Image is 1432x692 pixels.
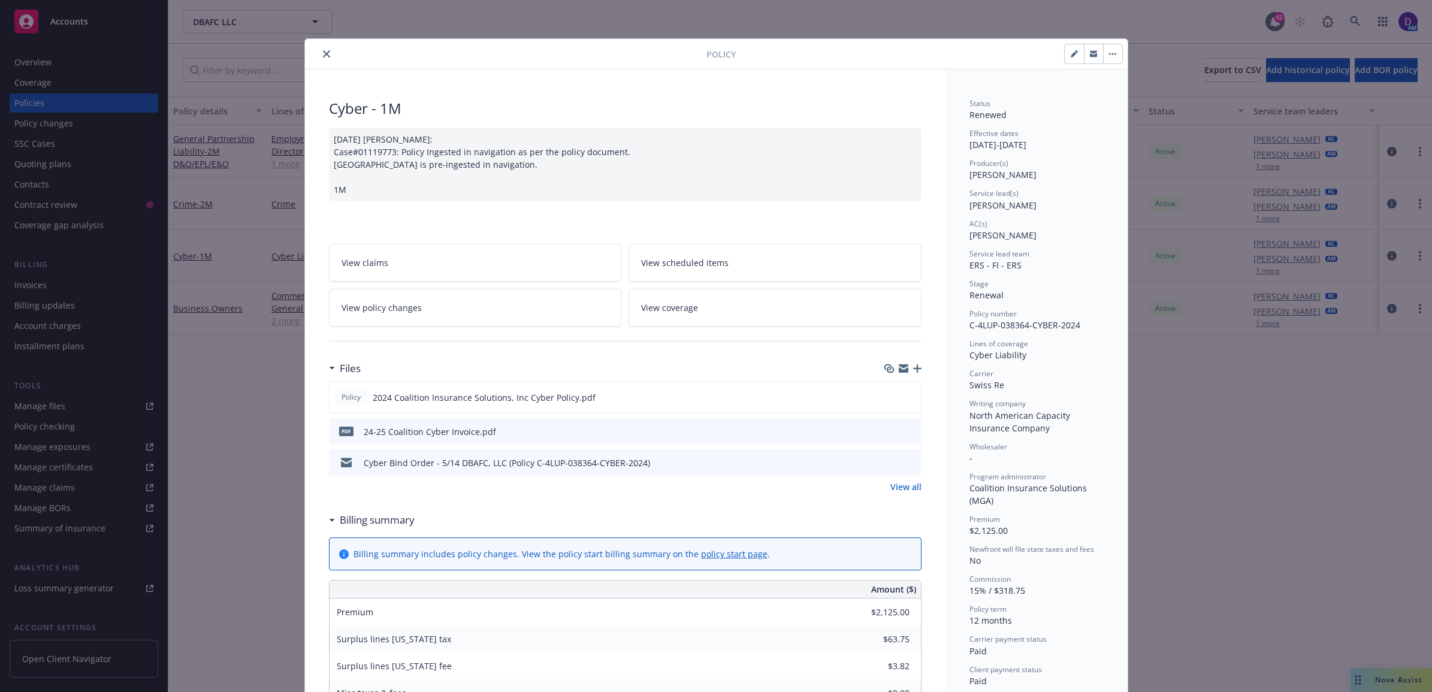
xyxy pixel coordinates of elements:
[969,398,1026,409] span: Writing company
[969,279,989,289] span: Stage
[969,472,1046,482] span: Program administrator
[364,425,496,438] div: 24-25 Coalition Cyber Invoice.pdf
[329,512,415,528] div: Billing summary
[871,583,916,596] span: Amount ($)
[969,574,1011,584] span: Commission
[329,244,622,282] a: View claims
[969,634,1047,644] span: Carrier payment status
[340,361,361,376] h3: Files
[329,98,922,119] div: Cyber - 1M
[969,259,1022,271] span: ERS - FI - ERS
[641,256,729,269] span: View scheduled items
[701,548,768,560] a: policy start page
[969,319,1080,331] span: C-4LUP-038364-CYBER-2024
[329,361,361,376] div: Files
[342,301,422,314] span: View policy changes
[629,244,922,282] a: View scheduled items
[969,615,1012,626] span: 12 months
[373,391,596,404] span: 2024 Coalition Insurance Solutions, Inc Cyber Policy.pdf
[969,544,1094,554] span: Newfront will file state taxes and fees
[342,256,388,269] span: View claims
[969,229,1037,241] span: [PERSON_NAME]
[969,219,987,229] span: AC(s)
[969,410,1073,434] span: North American Capacity Insurance Company
[890,481,922,493] a: View all
[969,604,1007,614] span: Policy term
[886,391,896,404] button: download file
[969,664,1042,675] span: Client payment status
[969,169,1037,180] span: [PERSON_NAME]
[354,548,770,560] div: Billing summary includes policy changes. View the policy start billing summary on the .
[969,368,993,379] span: Carrier
[969,158,1008,168] span: Producer(s)
[969,514,1000,524] span: Premium
[969,200,1037,211] span: [PERSON_NAME]
[969,452,972,464] span: -
[339,392,363,403] span: Policy
[319,47,334,61] button: close
[706,48,736,61] span: Policy
[969,555,981,566] span: No
[337,606,373,618] span: Premium
[969,585,1025,596] span: 15% / $318.75
[969,98,990,108] span: Status
[887,425,896,438] button: download file
[969,289,1004,301] span: Renewal
[337,660,452,672] span: Surplus lines [US_STATE] fee
[969,349,1104,361] div: Cyber Liability
[969,675,987,687] span: Paid
[969,442,1007,452] span: Wholesaler
[887,457,896,469] button: download file
[969,109,1007,120] span: Renewed
[969,188,1019,198] span: Service lead(s)
[969,249,1029,259] span: Service lead team
[969,482,1089,506] span: Coalition Insurance Solutions (MGA)
[364,457,650,469] div: Cyber Bind Order - 5/14 DBAFC, LLC (Policy C-4LUP-038364-CYBER-2024)
[839,603,917,621] input: 0.00
[906,425,917,438] button: preview file
[839,630,917,648] input: 0.00
[969,309,1017,319] span: Policy number
[969,645,987,657] span: Paid
[329,289,622,327] a: View policy changes
[969,339,1028,349] span: Lines of coverage
[969,379,1004,391] span: Swiss Re
[337,633,451,645] span: Surplus lines [US_STATE] tax
[905,391,916,404] button: preview file
[629,289,922,327] a: View coverage
[906,457,917,469] button: preview file
[340,512,415,528] h3: Billing summary
[839,657,917,675] input: 0.00
[969,128,1104,151] div: [DATE] - [DATE]
[329,128,922,201] div: [DATE] [PERSON_NAME]: Case#01119773: Policy Ingested in navigation as per the policy document. [G...
[969,128,1019,138] span: Effective dates
[969,525,1008,536] span: $2,125.00
[641,301,698,314] span: View coverage
[339,427,354,436] span: pdf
